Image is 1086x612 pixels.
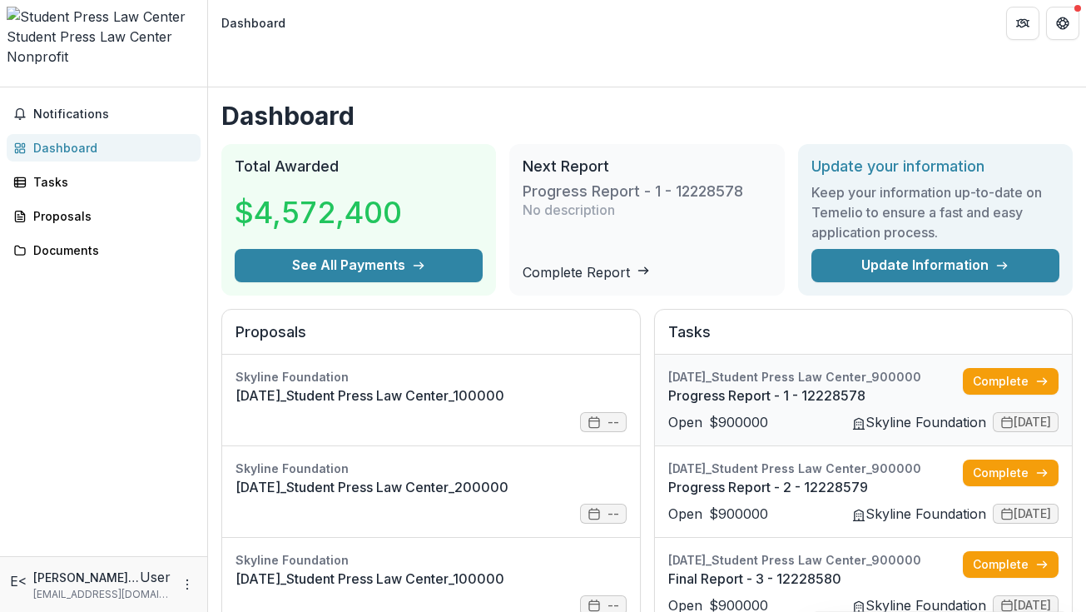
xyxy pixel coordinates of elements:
div: Student Press Law Center [7,27,201,47]
a: Progress Report - 1 - 12228578 [668,386,964,406]
p: [PERSON_NAME] <[EMAIL_ADDRESS][DOMAIN_NAME]> [33,569,140,586]
a: Progress Report - 2 - 12228579 [668,477,964,497]
h3: $4,572,400 [235,190,402,235]
h3: Keep your information up-to-date on Temelio to ensure a fast and easy application process. [811,182,1059,242]
h3: Progress Report - 1 - 12228578 [523,182,743,201]
div: Elizabeth Dickson <edickson@splc.org> [10,571,27,591]
h2: Tasks [668,323,1059,355]
button: Partners [1006,7,1039,40]
h1: Dashboard [221,101,1073,131]
a: Complete [963,551,1059,578]
a: Complete [963,368,1059,395]
a: Documents [7,236,201,264]
nav: breadcrumb [215,11,292,35]
div: Proposals [33,207,187,225]
div: Dashboard [221,14,285,32]
a: [DATE]_Student Press Law Center_200000 [236,477,627,497]
span: Nonprofit [7,48,68,65]
a: Complete [963,460,1059,486]
h2: Next Report [523,157,771,176]
img: Student Press Law Center [7,7,201,27]
p: No description [523,200,615,220]
a: [DATE]_Student Press Law Center_100000 [236,386,627,406]
div: Documents [33,241,187,259]
button: More [177,575,197,595]
div: Tasks [33,173,187,191]
span: Notifications [33,107,194,122]
h2: Total Awarded [235,157,483,176]
a: Final Report - 3 - 12228580 [668,569,964,589]
a: Dashboard [7,134,201,162]
h2: Proposals [236,323,627,355]
button: Notifications [7,101,201,127]
p: [EMAIL_ADDRESS][DOMAIN_NAME] [33,587,171,602]
div: Dashboard [33,139,187,157]
a: Update Information [811,249,1059,282]
a: [DATE]_Student Press Law Center_100000 [236,569,627,589]
a: Complete Report [523,264,650,281]
p: User [140,567,171,587]
button: Get Help [1046,7,1079,40]
a: Proposals [7,202,201,230]
button: See All Payments [235,249,483,282]
h2: Update your information [811,157,1059,176]
a: Tasks [7,168,201,196]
